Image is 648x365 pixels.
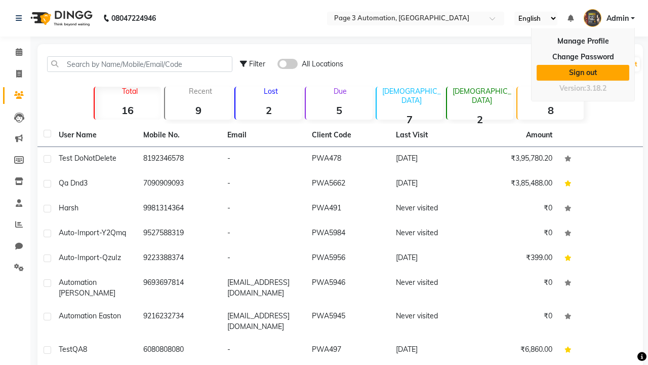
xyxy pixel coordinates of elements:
[474,147,559,172] td: ₹3,95,780.20
[537,49,629,65] a: Change Password
[137,147,222,172] td: 8192346578
[221,172,306,197] td: -
[306,246,390,271] td: PWA5956
[390,197,474,222] td: Never visited
[221,197,306,222] td: -
[59,203,78,212] span: Harsh
[390,338,474,363] td: [DATE]
[137,222,222,246] td: 9527588319
[249,59,265,68] span: Filter
[221,124,306,147] th: Email
[137,305,222,338] td: 9216232734
[302,59,343,69] span: All Locations
[111,4,156,32] b: 08047224946
[306,338,390,363] td: PWA497
[59,311,121,320] span: Automation Easton
[517,104,584,117] strong: 8
[474,172,559,197] td: ₹3,85,488.00
[99,87,161,96] p: Total
[474,222,559,246] td: ₹0
[306,305,390,338] td: PWA5945
[377,113,443,126] strong: 7
[59,253,121,262] span: Auto-Import-QzuIz
[59,345,72,354] span: Test
[306,147,390,172] td: PWA478
[59,278,115,298] span: Automation [PERSON_NAME]
[306,124,390,147] th: Client Code
[221,147,306,172] td: -
[390,222,474,246] td: Never visited
[390,246,474,271] td: [DATE]
[390,172,474,197] td: [DATE]
[306,222,390,246] td: PWA5984
[381,87,443,105] p: [DEMOGRAPHIC_DATA]
[474,305,559,338] td: ₹0
[137,271,222,305] td: 9693697814
[59,178,88,188] span: Qa Dnd3
[59,228,126,237] span: Auto-Import-Y2Qmq
[306,172,390,197] td: PWA5662
[221,222,306,246] td: -
[537,81,629,96] div: Version:3.18.2
[169,87,231,96] p: Recent
[221,338,306,363] td: -
[72,345,87,354] span: QA8
[221,305,306,338] td: [EMAIL_ADDRESS][DOMAIN_NAME]
[59,154,116,163] span: Test DoNotDelete
[474,197,559,222] td: ₹0
[308,87,372,96] p: Due
[537,33,629,49] a: Manage Profile
[474,246,559,271] td: ₹399.00
[390,124,474,147] th: Last Visit
[606,13,629,24] span: Admin
[137,172,222,197] td: 7090909093
[537,65,629,81] a: Sign out
[26,4,95,32] img: logo
[137,197,222,222] td: 9981314364
[474,338,559,363] td: ₹6,860.00
[584,9,601,27] img: Admin
[447,113,513,126] strong: 2
[137,338,222,363] td: 6080808080
[47,56,232,72] input: Search by Name/Mobile/Email/Code
[53,124,137,147] th: User Name
[390,147,474,172] td: [DATE]
[451,87,513,105] p: [DEMOGRAPHIC_DATA]
[221,271,306,305] td: [EMAIL_ADDRESS][DOMAIN_NAME]
[137,246,222,271] td: 9223388374
[306,104,372,117] strong: 5
[137,124,222,147] th: Mobile No.
[474,271,559,305] td: ₹0
[390,305,474,338] td: Never visited
[521,87,584,96] p: Member
[306,271,390,305] td: PWA5946
[239,87,302,96] p: Lost
[306,197,390,222] td: PWA491
[520,124,558,147] th: Amount
[221,246,306,271] td: -
[390,271,474,305] td: Never visited
[235,104,302,117] strong: 2
[165,104,231,117] strong: 9
[95,104,161,117] strong: 16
